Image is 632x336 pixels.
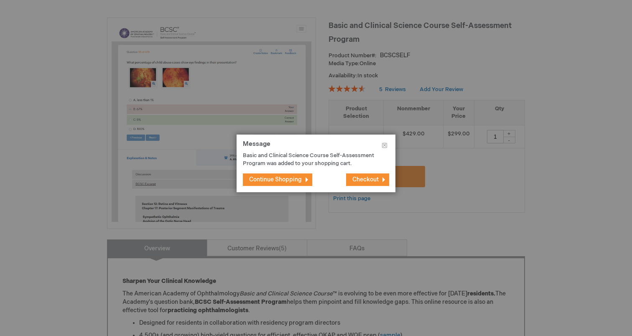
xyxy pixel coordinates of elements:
p: Basic and Clinical Science Course Self-Assessment Program was added to your shopping cart. [243,152,377,167]
h1: Message [243,141,389,152]
span: Checkout [352,176,379,183]
button: Continue Shopping [243,173,312,186]
button: Checkout [346,173,389,186]
span: Continue Shopping [249,176,302,183]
